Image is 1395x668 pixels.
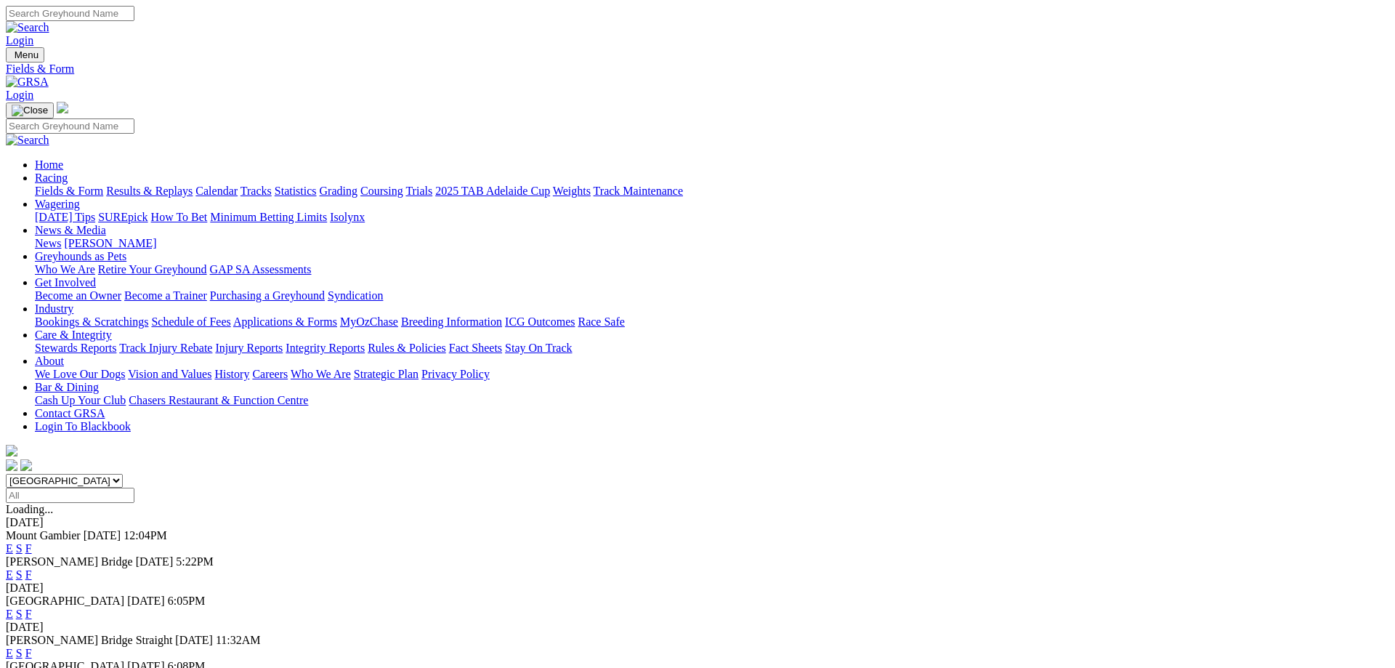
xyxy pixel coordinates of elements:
a: Calendar [195,185,238,197]
a: Login [6,34,33,47]
div: Wagering [35,211,1389,224]
a: Race Safe [578,315,624,328]
a: Careers [252,368,288,380]
a: [DATE] Tips [35,211,95,223]
div: News & Media [35,237,1389,250]
a: Grading [320,185,357,197]
input: Select date [6,488,134,503]
a: About [35,355,64,367]
div: Greyhounds as Pets [35,263,1389,276]
img: facebook.svg [6,459,17,471]
a: E [6,542,13,555]
a: Integrity Reports [286,342,365,354]
a: We Love Our Dogs [35,368,125,380]
button: Toggle navigation [6,102,54,118]
span: 6:05PM [168,595,206,607]
a: Tracks [240,185,272,197]
a: Who We Are [291,368,351,380]
span: [DATE] [127,595,165,607]
a: Vision and Values [128,368,211,380]
a: S [16,647,23,659]
a: Home [35,158,63,171]
span: Menu [15,49,39,60]
a: News [35,237,61,249]
a: News & Media [35,224,106,236]
div: [DATE] [6,516,1389,529]
a: Schedule of Fees [151,315,230,328]
img: Search [6,134,49,147]
a: GAP SA Assessments [210,263,312,275]
span: 12:04PM [124,529,167,542]
div: Care & Integrity [35,342,1389,355]
a: Track Maintenance [594,185,683,197]
a: Login [6,89,33,101]
a: Applications & Forms [233,315,337,328]
img: logo-grsa-white.png [6,445,17,456]
a: Get Involved [35,276,96,289]
a: Injury Reports [215,342,283,354]
a: Rules & Policies [368,342,446,354]
a: Fields & Form [6,63,1389,76]
a: E [6,568,13,581]
a: Become an Owner [35,289,121,302]
a: 2025 TAB Adelaide Cup [435,185,550,197]
a: ICG Outcomes [505,315,575,328]
img: logo-grsa-white.png [57,102,68,113]
input: Search [6,6,134,21]
a: F [25,542,32,555]
a: F [25,647,32,659]
a: Purchasing a Greyhound [210,289,325,302]
span: Mount Gambier [6,529,81,542]
a: [PERSON_NAME] [64,237,156,249]
a: Privacy Policy [421,368,490,380]
div: [DATE] [6,621,1389,634]
a: Strategic Plan [354,368,418,380]
a: Minimum Betting Limits [210,211,327,223]
a: Trials [405,185,432,197]
div: About [35,368,1389,381]
a: Fact Sheets [449,342,502,354]
a: Fields & Form [35,185,103,197]
a: Statistics [275,185,317,197]
a: Retire Your Greyhound [98,263,207,275]
a: Breeding Information [401,315,502,328]
a: Greyhounds as Pets [35,250,126,262]
span: [PERSON_NAME] Bridge Straight [6,634,172,646]
a: Weights [553,185,591,197]
span: 5:22PM [176,555,214,568]
a: Become a Trainer [124,289,207,302]
a: Isolynx [330,211,365,223]
a: Racing [35,172,68,184]
a: Bookings & Scratchings [35,315,148,328]
a: S [16,542,23,555]
a: How To Bet [151,211,208,223]
a: Login To Blackbook [35,420,131,432]
img: Search [6,21,49,34]
a: Care & Integrity [35,329,112,341]
div: Industry [35,315,1389,329]
a: S [16,568,23,581]
span: [PERSON_NAME] Bridge [6,555,133,568]
a: Results & Replays [106,185,193,197]
a: Industry [35,302,73,315]
span: [DATE] [84,529,121,542]
a: Stay On Track [505,342,572,354]
img: twitter.svg [20,459,32,471]
a: Cash Up Your Club [35,394,126,406]
img: GRSA [6,76,49,89]
a: Wagering [35,198,80,210]
a: F [25,608,32,620]
div: Racing [35,185,1389,198]
span: [DATE] [136,555,174,568]
a: Bar & Dining [35,381,99,393]
a: F [25,568,32,581]
div: Get Involved [35,289,1389,302]
span: 11:32AM [216,634,261,646]
a: MyOzChase [340,315,398,328]
span: Loading... [6,503,53,515]
a: S [16,608,23,620]
img: Close [12,105,48,116]
a: Syndication [328,289,383,302]
a: Who We Are [35,263,95,275]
